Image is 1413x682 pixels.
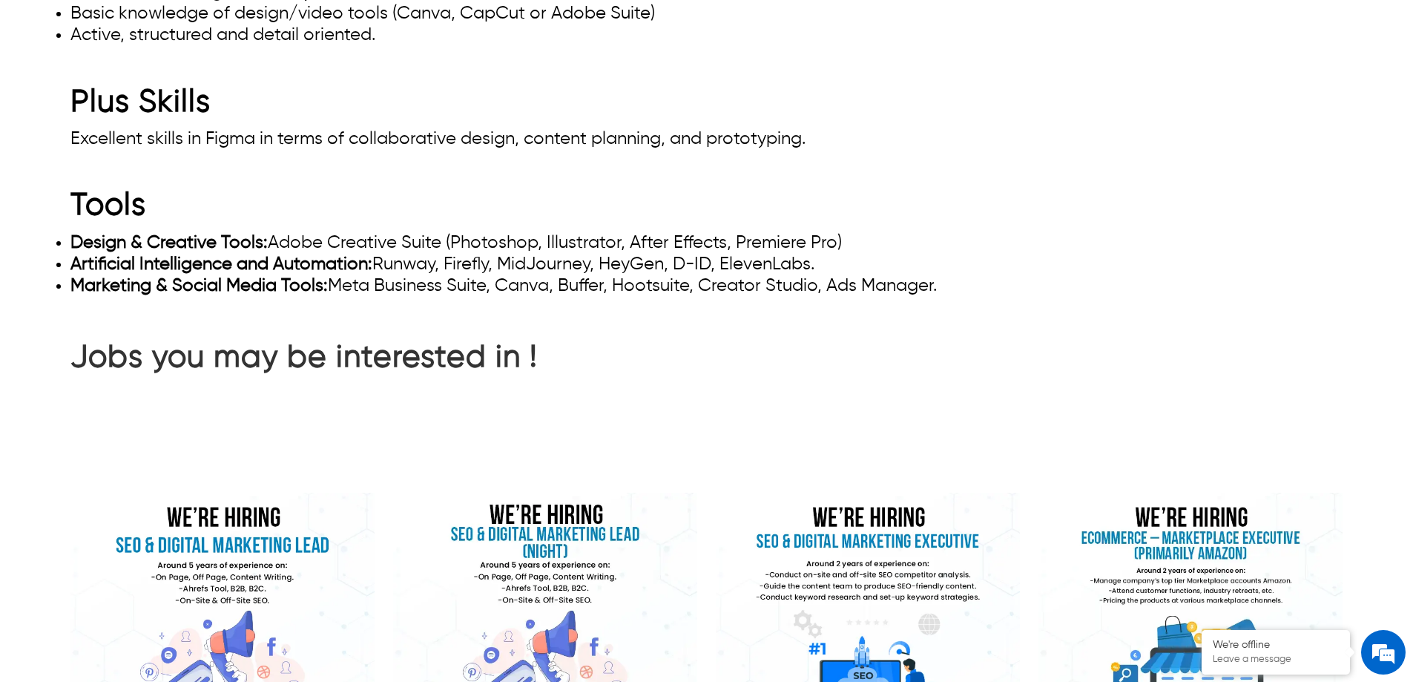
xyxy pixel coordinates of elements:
img: logo_Zg8I0qSkbAqR2WFHt3p6CTuqpyXMFPubPcD2OT02zFN43Cy9FUNNG3NEPhM_Q1qe_.png [25,89,62,97]
span: Excellent skills in Figma in terms of collaborative design, content planning, and prototyping. [70,130,806,148]
h2: Tools [70,150,1343,232]
strong: Marketing & Social Media Tools: [70,277,328,295]
em: Driven by SalesIQ [116,389,188,399]
h2: Plus Skills [70,46,1343,128]
div: Minimize live chat window [243,7,279,43]
img: salesiqlogo_leal7QplfZFryJ6FIlVepeu7OftD7mt8q6exU6-34PB8prfIgodN67KcxXM9Y7JQ_.png [102,390,113,399]
h2: Jobs you may be interested in ! [70,339,538,384]
div: We're offline [1213,639,1339,652]
p: Leave a message [1213,654,1339,666]
em: Submit [217,457,269,477]
span: We are offline. Please leave us a message. [31,187,259,337]
strong: Artificial Intelligence and Automation: [70,255,372,273]
strong: Design & Creative Tools: [70,234,268,252]
div: Leave a message [77,83,249,102]
li: Meta Business Suite, Canva, Buffer, Hootsuite, Creator Studio, Ads Manager. [70,275,1343,297]
li: Adobe Creative Suite (Photoshop, Illustrator, After Effects, Premiere Pro) [70,232,1343,254]
li: Runway, Firefly, MidJourney, HeyGen, D-ID, ElevenLabs. [70,254,1343,275]
textarea: Type your message and click 'Submit' [7,405,283,457]
li: Basic knowledge of design/video tools (Canva, CapCut or Adobe Suite) [70,3,1343,24]
li: Active, structured and detail oriented. [70,24,1343,46]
